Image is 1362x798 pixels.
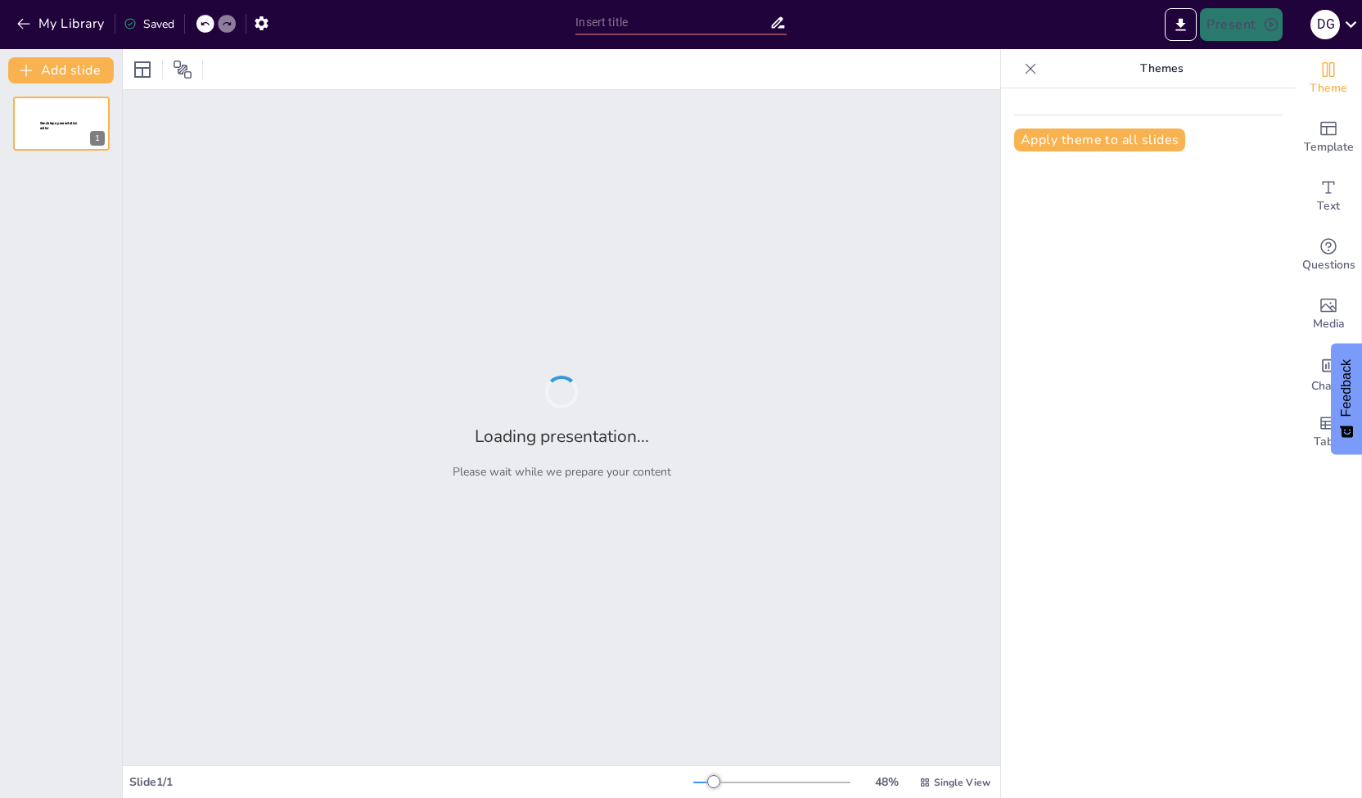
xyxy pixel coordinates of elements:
[1200,8,1282,41] button: Present
[1331,343,1362,454] button: Feedback - Show survey
[90,131,105,146] div: 1
[1296,226,1361,285] div: Get real-time input from your audience
[1339,359,1354,417] span: Feedback
[1165,8,1197,41] button: Export to PowerPoint
[475,425,649,448] h2: Loading presentation...
[1296,167,1361,226] div: Add text boxes
[867,774,906,790] div: 48 %
[1314,433,1343,451] span: Table
[40,121,78,130] span: Sendsteps presentation editor
[575,11,769,34] input: Insert title
[1310,8,1340,41] button: D G
[453,464,671,480] p: Please wait while we prepare your content
[1302,256,1355,274] span: Questions
[1311,377,1346,395] span: Charts
[1296,285,1361,344] div: Add images, graphics, shapes or video
[129,56,156,83] div: Layout
[124,16,174,32] div: Saved
[1296,49,1361,108] div: Change the overall theme
[1296,403,1361,462] div: Add a table
[8,57,114,83] button: Add slide
[1014,128,1185,151] button: Apply theme to all slides
[1296,108,1361,167] div: Add ready made slides
[934,776,990,789] span: Single View
[12,11,111,37] button: My Library
[13,97,110,151] div: 1
[173,60,192,79] span: Position
[1310,10,1340,39] div: D G
[1044,49,1279,88] p: Themes
[129,774,693,790] div: Slide 1 / 1
[1310,79,1347,97] span: Theme
[1313,315,1345,333] span: Media
[1304,138,1354,156] span: Template
[1296,344,1361,403] div: Add charts and graphs
[1317,197,1340,215] span: Text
